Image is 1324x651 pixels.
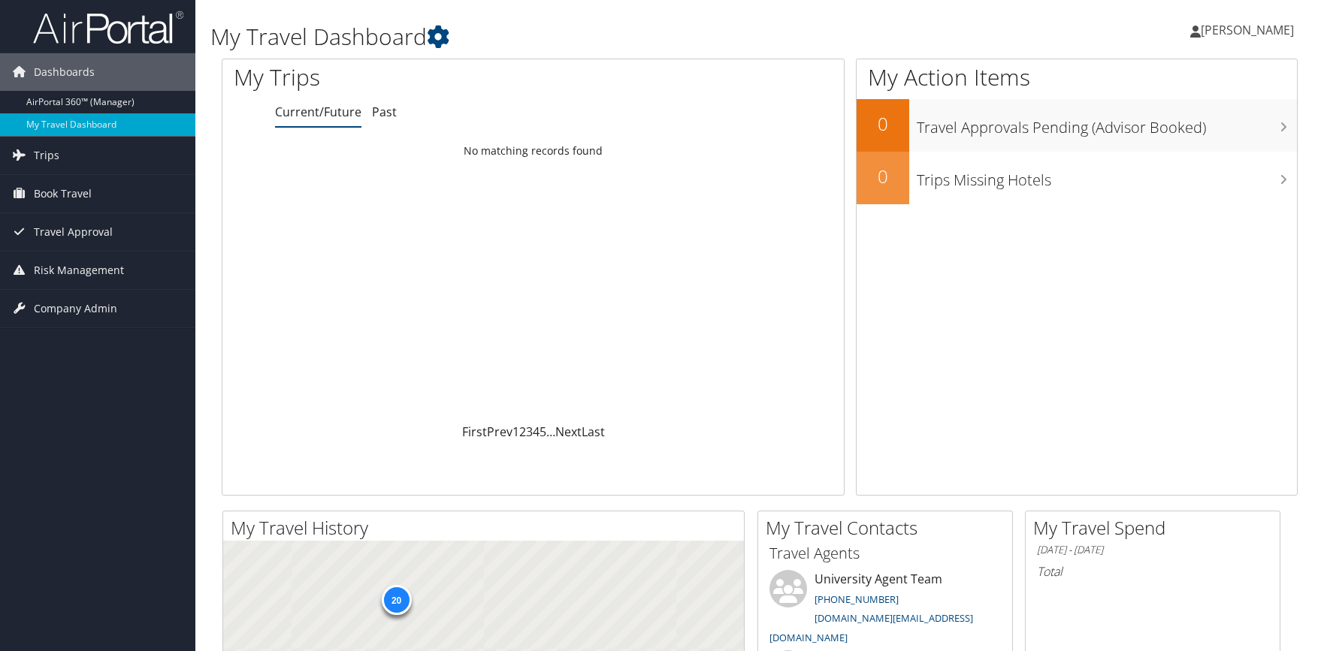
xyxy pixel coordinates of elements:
[210,21,943,53] h1: My Travel Dashboard
[34,213,113,251] span: Travel Approval
[1201,22,1294,38] span: [PERSON_NAME]
[1033,515,1280,541] h2: My Travel Spend
[33,10,183,45] img: airportal-logo.png
[857,152,1297,204] a: 0Trips Missing Hotels
[857,99,1297,152] a: 0Travel Approvals Pending (Advisor Booked)
[917,162,1297,191] h3: Trips Missing Hotels
[766,515,1012,541] h2: My Travel Contacts
[526,423,533,440] a: 3
[462,423,487,440] a: First
[857,111,909,137] h2: 0
[34,53,95,91] span: Dashboards
[519,423,526,440] a: 2
[1190,8,1309,53] a: [PERSON_NAME]
[555,423,582,440] a: Next
[34,137,59,174] span: Trips
[487,423,512,440] a: Prev
[857,164,909,189] h2: 0
[222,137,844,164] td: No matching records found
[582,423,605,440] a: Last
[815,592,899,606] a: [PHONE_NUMBER]
[769,543,1001,564] h3: Travel Agents
[512,423,519,440] a: 1
[857,62,1297,93] h1: My Action Items
[1037,563,1268,580] h6: Total
[381,585,411,615] div: 20
[34,290,117,327] span: Company Admin
[762,570,1008,650] li: University Agent Team
[234,62,573,93] h1: My Trips
[372,104,397,120] a: Past
[540,423,546,440] a: 5
[1037,543,1268,557] h6: [DATE] - [DATE]
[546,423,555,440] span: …
[275,104,361,120] a: Current/Future
[533,423,540,440] a: 4
[769,611,973,644] a: [DOMAIN_NAME][EMAIL_ADDRESS][DOMAIN_NAME]
[917,110,1297,138] h3: Travel Approvals Pending (Advisor Booked)
[34,252,124,289] span: Risk Management
[34,175,92,212] span: Book Travel
[231,515,744,541] h2: My Travel History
